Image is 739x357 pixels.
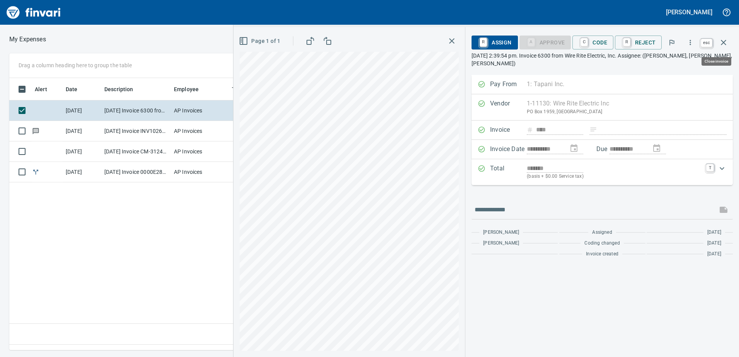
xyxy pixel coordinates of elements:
[9,35,46,44] nav: breadcrumb
[480,38,487,46] a: R
[101,141,171,162] td: [DATE] Invoice CM-3124323 from United Site Services (1-11055)
[621,36,656,49] span: Reject
[32,169,40,174] span: Split transaction
[171,100,229,121] td: AP Invoices
[101,100,171,121] td: [DATE] Invoice 6300 from Wire Rite Electric Inc (1-11130)
[707,240,721,247] span: [DATE]
[682,34,699,51] button: More
[472,159,733,185] div: Expand
[584,240,620,247] span: Coding changed
[519,39,571,45] div: Coding Required
[666,8,712,16] h5: [PERSON_NAME]
[174,85,209,94] span: Employee
[579,36,607,49] span: Code
[232,85,256,94] span: Team
[63,162,101,182] td: [DATE]
[32,128,40,133] span: Has messages
[707,250,721,258] span: [DATE]
[63,121,101,141] td: [DATE]
[5,3,63,22] img: Finvari
[66,85,78,94] span: Date
[714,201,733,219] span: This records your message into the invoice and notifies anyone mentioned
[478,36,511,49] span: Assign
[527,173,702,180] p: (basis + $0.00 Service tax)
[581,38,588,46] a: C
[701,39,712,47] a: esc
[101,121,171,141] td: [DATE] Invoice INV10264176 from [GEOGRAPHIC_DATA] (1-24796)
[483,240,519,247] span: [PERSON_NAME]
[623,38,630,46] a: R
[63,100,101,121] td: [DATE]
[472,36,518,49] button: RAssign
[35,85,57,94] span: Alert
[171,162,229,182] td: AP Invoices
[174,85,199,94] span: Employee
[615,36,662,49] button: RReject
[66,85,88,94] span: Date
[9,35,46,44] p: My Expenses
[707,229,721,236] span: [DATE]
[483,229,519,236] span: [PERSON_NAME]
[572,36,613,49] button: CCode
[592,229,612,236] span: Assigned
[63,141,101,162] td: [DATE]
[101,162,171,182] td: [DATE] Invoice 0000E28842385 from UPS (1-30551)
[237,34,283,48] button: Page 1 of 1
[472,52,733,67] p: [DATE] 2:39:54 pm. Invoice 6300 from Wire Rite Electric, Inc. Assignee: ([PERSON_NAME], [PERSON_N...
[490,164,527,180] p: Total
[104,85,133,94] span: Description
[664,6,714,18] button: [PERSON_NAME]
[19,61,132,69] p: Drag a column heading here to group the table
[240,36,280,46] span: Page 1 of 1
[171,121,229,141] td: AP Invoices
[706,164,714,172] a: T
[104,85,143,94] span: Description
[232,85,246,94] span: Team
[171,141,229,162] td: AP Invoices
[35,85,47,94] span: Alert
[586,250,618,258] span: Invoice created
[663,34,680,51] button: Flag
